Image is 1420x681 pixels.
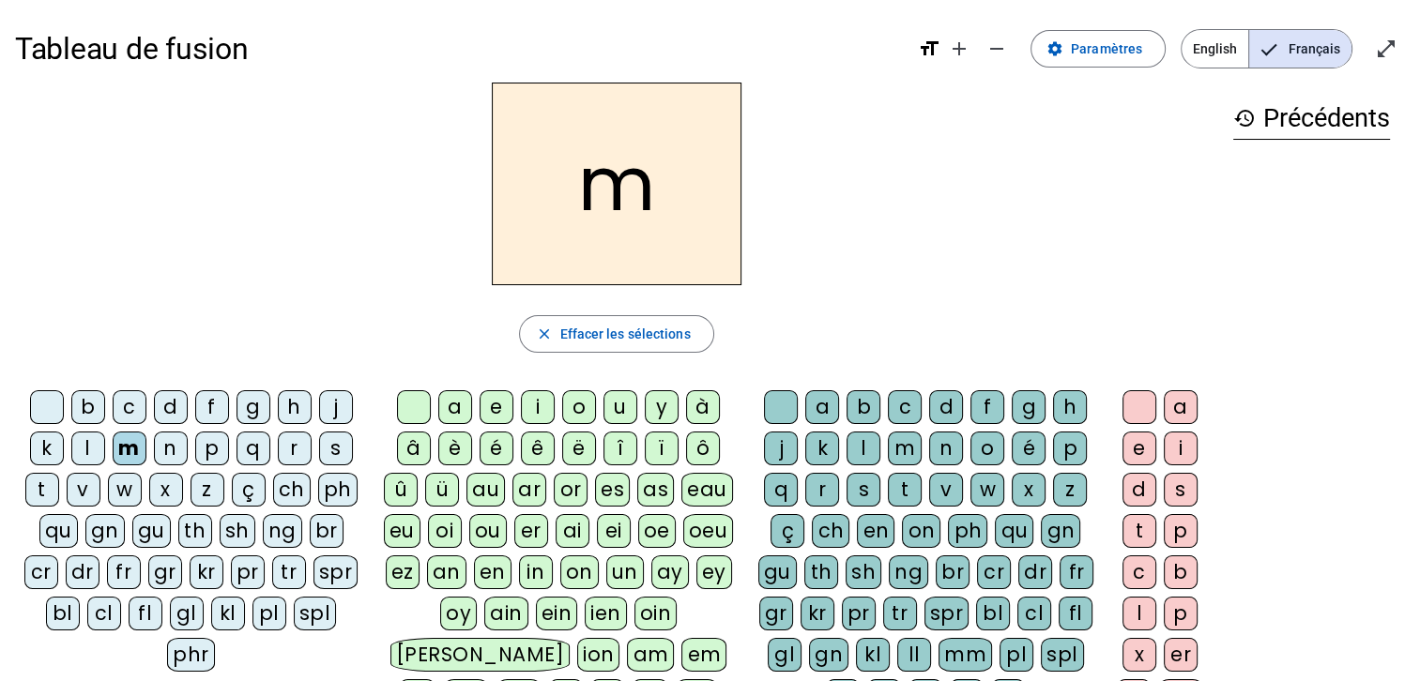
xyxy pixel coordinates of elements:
div: in [519,555,553,589]
div: g [1012,390,1046,424]
div: gr [759,597,793,630]
button: Augmenter la taille de la police [940,30,978,68]
div: k [805,431,839,465]
div: fl [1059,597,1092,630]
div: pl [1000,638,1033,672]
div: a [1164,390,1198,424]
div: es [595,473,630,507]
div: m [113,431,146,465]
div: sh [220,514,255,548]
div: oeu [683,514,734,548]
div: eau [681,473,733,507]
span: English [1182,30,1248,68]
div: l [1122,597,1156,630]
div: gn [809,638,848,672]
div: dr [1018,555,1052,589]
div: spr [313,555,359,589]
div: b [847,390,880,424]
div: [PERSON_NAME] [390,638,570,672]
div: i [521,390,555,424]
mat-button-toggle-group: Language selection [1181,29,1352,68]
div: tr [883,597,917,630]
div: kr [190,555,223,589]
div: ü [425,473,459,507]
div: p [1053,431,1087,465]
h1: Tableau de fusion [15,19,903,79]
div: b [1164,555,1198,589]
div: ez [386,555,420,589]
div: a [805,390,839,424]
div: qu [39,514,78,548]
div: â [397,431,431,465]
div: ph [948,514,987,548]
div: gn [85,514,125,548]
div: pl [252,597,286,630]
div: spl [294,597,337,630]
div: ll [897,638,931,672]
div: î [603,431,637,465]
div: am [627,638,674,672]
div: a [438,390,472,424]
div: em [681,638,726,672]
div: y [645,390,679,424]
div: ï [645,431,679,465]
div: gn [1041,514,1080,548]
div: ein [536,597,578,630]
div: s [847,473,880,507]
mat-icon: format_size [918,38,940,60]
div: f [195,390,229,424]
mat-icon: history [1233,107,1256,129]
div: ê [521,431,555,465]
mat-icon: close [535,325,552,342]
div: r [278,431,312,465]
div: pr [231,555,265,589]
div: br [310,514,344,548]
mat-icon: remove [985,38,1008,60]
div: ng [889,555,928,589]
div: q [237,431,270,465]
span: Français [1249,30,1351,68]
div: j [319,390,353,424]
div: pr [842,597,876,630]
div: ey [696,555,732,589]
button: Effacer les sélections [519,315,713,353]
div: dr [66,555,99,589]
div: x [149,473,183,507]
div: t [888,473,922,507]
div: c [888,390,922,424]
button: Entrer en plein écran [1367,30,1405,68]
div: n [929,431,963,465]
div: d [929,390,963,424]
div: gr [148,555,182,589]
div: e [1122,431,1156,465]
div: qu [995,514,1033,548]
div: p [1164,514,1198,548]
div: eu [384,514,420,548]
div: er [1164,638,1198,672]
div: w [108,473,142,507]
div: e [480,390,513,424]
div: ç [232,473,266,507]
button: Diminuer la taille de la police [978,30,1015,68]
div: th [804,555,838,589]
div: v [929,473,963,507]
div: gu [758,555,797,589]
div: cl [87,597,121,630]
div: oi [428,514,462,548]
div: g [237,390,270,424]
div: ç [771,514,804,548]
div: é [1012,431,1046,465]
div: o [562,390,596,424]
div: as [637,473,674,507]
div: th [178,514,212,548]
div: r [805,473,839,507]
div: ain [484,597,528,630]
div: n [154,431,188,465]
div: v [67,473,100,507]
div: ei [597,514,631,548]
mat-icon: add [948,38,970,60]
mat-icon: settings [1046,40,1063,57]
div: h [278,390,312,424]
div: é [480,431,513,465]
div: ay [651,555,689,589]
